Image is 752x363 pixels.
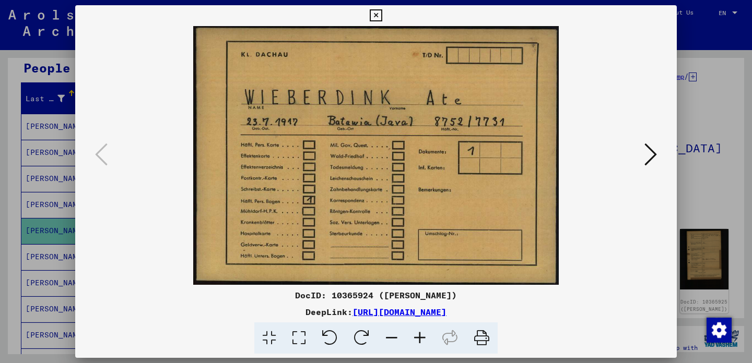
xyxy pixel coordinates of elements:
img: 001.jpg [111,26,641,285]
a: [URL][DOMAIN_NAME] [352,307,446,317]
img: Change consent [707,318,732,343]
div: DeepLink: [75,306,677,318]
div: DocID: 10365924 ([PERSON_NAME]) [75,289,677,301]
div: Change consent [706,317,731,342]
